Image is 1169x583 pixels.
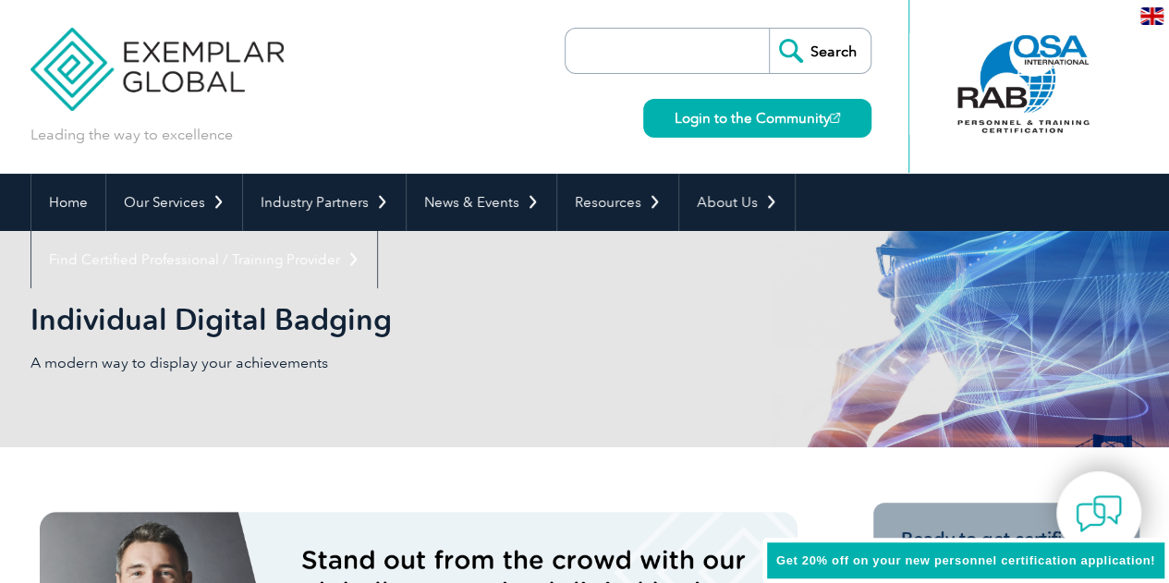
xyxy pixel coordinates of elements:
input: Search [769,29,871,73]
p: A modern way to display your achievements [30,353,585,373]
h2: Individual Digital Badging [30,305,807,334]
a: Home [31,174,105,231]
a: Find Certified Professional / Training Provider [31,231,377,288]
h3: Ready to get certified? [901,528,1112,551]
a: Login to the Community [643,99,871,138]
a: News & Events [407,174,556,231]
a: Our Services [106,174,242,231]
a: Industry Partners [243,174,406,231]
span: Get 20% off on your new personnel certification application! [776,553,1155,567]
a: Resources [557,174,678,231]
p: Leading the way to excellence [30,125,233,145]
img: open_square.png [830,113,840,123]
a: About Us [679,174,795,231]
img: contact-chat.png [1076,491,1122,537]
img: en [1140,7,1163,25]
